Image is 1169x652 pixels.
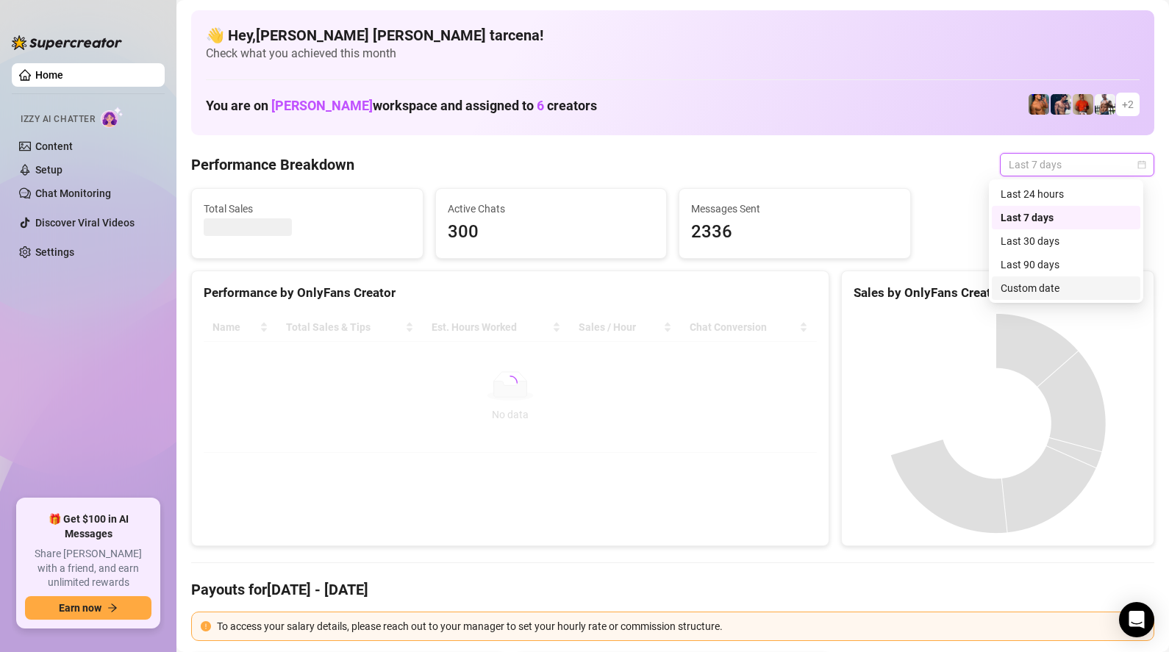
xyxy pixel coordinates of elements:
[1122,96,1134,112] span: + 2
[537,98,544,113] span: 6
[691,218,898,246] span: 2336
[1001,257,1132,273] div: Last 90 days
[35,140,73,152] a: Content
[35,69,63,81] a: Home
[35,246,74,258] a: Settings
[25,512,151,541] span: 🎁 Get $100 in AI Messages
[59,602,101,614] span: Earn now
[12,35,122,50] img: logo-BBDzfeDw.svg
[191,579,1154,600] h4: Payouts for [DATE] - [DATE]
[992,253,1140,276] div: Last 90 days
[35,164,62,176] a: Setup
[25,547,151,590] span: Share [PERSON_NAME] with a friend, and earn unlimited rewards
[992,229,1140,253] div: Last 30 days
[1001,186,1132,202] div: Last 24 hours
[204,201,411,217] span: Total Sales
[502,375,518,391] span: loading
[992,276,1140,300] div: Custom date
[1119,602,1154,637] div: Open Intercom Messenger
[992,206,1140,229] div: Last 7 days
[1029,94,1049,115] img: JG
[201,621,211,631] span: exclamation-circle
[1051,94,1071,115] img: Axel
[448,218,655,246] span: 300
[191,154,354,175] h4: Performance Breakdown
[1009,154,1145,176] span: Last 7 days
[1073,94,1093,115] img: Justin
[992,182,1140,206] div: Last 24 hours
[854,283,1142,303] div: Sales by OnlyFans Creator
[1001,209,1132,226] div: Last 7 days
[691,201,898,217] span: Messages Sent
[1137,160,1146,169] span: calendar
[271,98,373,113] span: [PERSON_NAME]
[1001,233,1132,249] div: Last 30 days
[1001,280,1132,296] div: Custom date
[35,217,135,229] a: Discover Viral Videos
[206,46,1140,62] span: Check what you achieved this month
[206,98,597,114] h1: You are on workspace and assigned to creators
[101,107,124,128] img: AI Chatter
[448,201,655,217] span: Active Chats
[21,112,95,126] span: Izzy AI Chatter
[25,596,151,620] button: Earn nowarrow-right
[35,187,111,199] a: Chat Monitoring
[204,283,817,303] div: Performance by OnlyFans Creator
[206,25,1140,46] h4: 👋 Hey, [PERSON_NAME] [PERSON_NAME] tarcena !
[107,603,118,613] span: arrow-right
[1095,94,1115,115] img: JUSTIN
[217,618,1145,634] div: To access your salary details, please reach out to your manager to set your hourly rate or commis...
